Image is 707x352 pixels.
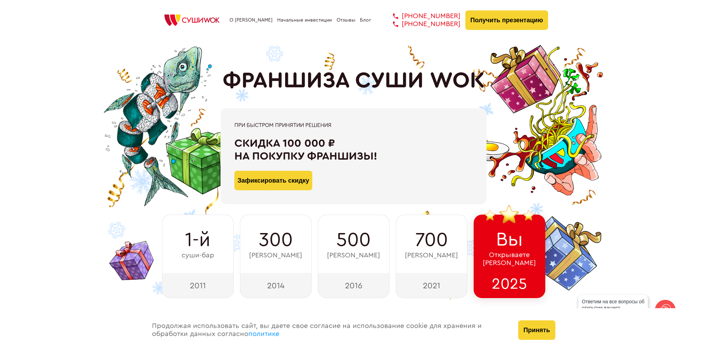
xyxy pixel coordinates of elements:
[383,12,460,20] a: [PHONE_NUMBER]
[145,308,512,352] div: Продолжая использовать сайт, вы даете свое согласие на использование cookie для хранения и обрабо...
[240,273,312,298] div: 2014
[223,68,485,94] h1: ФРАНШИЗА СУШИ WOK
[318,273,389,298] div: 2016
[327,251,380,259] span: [PERSON_NAME]
[230,17,273,23] a: О [PERSON_NAME]
[259,229,293,251] span: 300
[465,10,548,30] button: Получить презентацию
[483,251,536,267] span: Открываете [PERSON_NAME]
[405,251,458,259] span: [PERSON_NAME]
[415,229,448,251] span: 700
[336,229,371,251] span: 500
[360,17,371,23] a: Блог
[396,273,467,298] div: 2021
[248,330,279,337] a: политике
[249,251,302,259] span: [PERSON_NAME]
[496,229,523,251] span: Вы
[185,229,210,251] span: 1-й
[162,273,234,298] div: 2011
[337,17,355,23] a: Отзывы
[159,13,225,28] img: СУШИWOK
[277,17,332,23] a: Начальные инвестиции
[182,251,214,259] span: суши-бар
[474,273,545,298] div: 2025
[578,295,648,321] div: Ответим на все вопросы об открытии вашего [PERSON_NAME]!
[234,171,312,190] button: Зафиксировать скидку
[383,20,460,28] a: [PHONE_NUMBER]
[518,320,555,340] button: Принять
[234,122,473,128] div: При быстром принятии решения
[234,137,473,163] div: Скидка 100 000 ₽ на покупку франшизы!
